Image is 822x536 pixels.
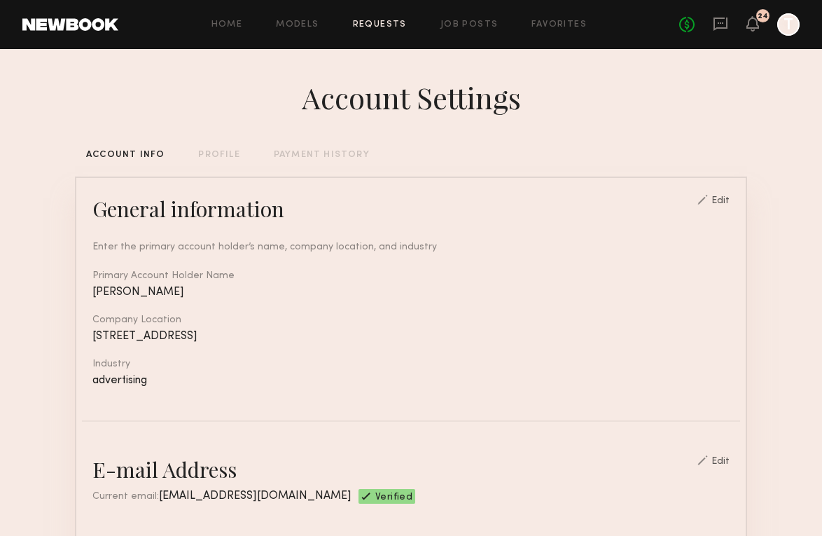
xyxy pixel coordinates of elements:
span: Verified [375,493,412,504]
div: advertising [92,375,730,387]
div: Enter the primary account holder’s name, company location, and industry [92,240,730,254]
div: E-mail Address [92,455,237,483]
a: Job Posts [440,20,499,29]
div: Account Settings [302,78,521,117]
a: Favorites [531,20,587,29]
div: 24 [758,13,768,20]
div: Primary Account Holder Name [92,271,730,281]
div: ACCOUNT INFO [86,151,165,160]
div: [PERSON_NAME] [92,287,730,298]
div: PROFILE [198,151,239,160]
span: [EMAIL_ADDRESS][DOMAIN_NAME] [159,490,351,502]
div: General information [92,195,284,223]
div: PAYMENT HISTORY [274,151,370,160]
a: Requests [353,20,407,29]
div: Current email: [92,489,351,504]
a: Models [276,20,319,29]
a: Home [211,20,243,29]
div: Edit [711,196,730,206]
a: T [777,13,800,36]
div: Edit [711,457,730,467]
div: Industry [92,359,730,369]
div: Company Location [92,315,730,325]
div: [STREET_ADDRESS] [92,331,730,343]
